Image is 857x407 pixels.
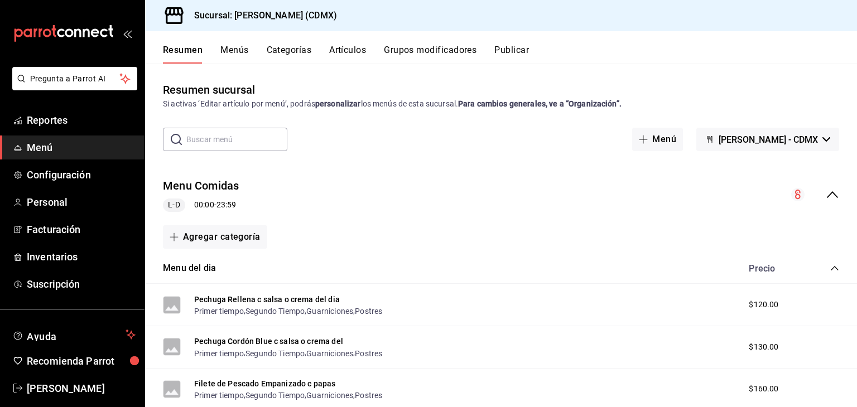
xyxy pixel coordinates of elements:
div: Si activas ‘Editar artículo por menú’, podrás los menús de esta sucursal. [163,98,839,110]
div: , , , [194,389,382,401]
button: Pechuga Rellena c salsa o crema del dia [194,294,340,305]
span: [PERSON_NAME] - CDMX [719,134,818,145]
button: Segundo Tiempo [245,306,305,317]
span: Suscripción [27,277,136,292]
div: , , , [194,305,382,317]
button: Guarniciones [306,306,353,317]
div: , , , [194,347,382,358]
span: Pregunta a Parrot AI [30,73,120,85]
button: Filete de Pescado Empanizado c papas [194,378,335,389]
button: Menu Comidas [163,178,239,194]
span: Reportes [27,113,136,128]
button: collapse-category-row [830,264,839,273]
div: 00:00 - 23:59 [163,198,239,212]
span: Inventarios [27,249,136,264]
button: Primer tiempo [194,348,244,359]
span: Recomienda Parrot [27,353,136,369]
div: Precio [738,263,809,274]
button: Agregar categoría [163,225,267,249]
button: Resumen [163,45,203,64]
a: Pregunta a Parrot AI [8,81,137,93]
input: Buscar menú [186,128,287,151]
span: Ayuda [27,328,121,341]
button: Publicar [494,45,529,64]
button: open_drawer_menu [123,29,132,38]
span: Facturación [27,222,136,237]
span: $130.00 [749,341,778,353]
button: [PERSON_NAME] - CDMX [696,128,839,151]
button: Menú [632,128,683,151]
button: Pregunta a Parrot AI [12,67,137,90]
button: Segundo Tiempo [245,348,305,359]
button: Categorías [267,45,312,64]
button: Primer tiempo [194,306,244,317]
div: Resumen sucursal [163,81,255,98]
button: Postres [355,390,382,401]
span: Personal [27,195,136,210]
span: [PERSON_NAME] [27,381,136,396]
span: $160.00 [749,383,778,395]
strong: Para cambios generales, ve a “Organización”. [458,99,622,108]
strong: personalizar [315,99,361,108]
button: Postres [355,306,382,317]
div: collapse-menu-row [145,169,857,221]
button: Segundo Tiempo [245,390,305,401]
button: Pechuga Cordón Blue c salsa o crema del [194,336,343,347]
span: Configuración [27,167,136,182]
h3: Sucursal: [PERSON_NAME] (CDMX) [185,9,337,22]
div: navigation tabs [163,45,857,64]
span: Menú [27,140,136,155]
span: $120.00 [749,299,778,311]
button: Artículos [329,45,366,64]
button: Menu del dia [163,262,216,275]
button: Primer tiempo [194,390,244,401]
button: Menús [220,45,248,64]
button: Grupos modificadores [384,45,476,64]
span: L-D [163,199,184,211]
button: Postres [355,348,382,359]
button: Guarniciones [306,348,353,359]
button: Guarniciones [306,390,353,401]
